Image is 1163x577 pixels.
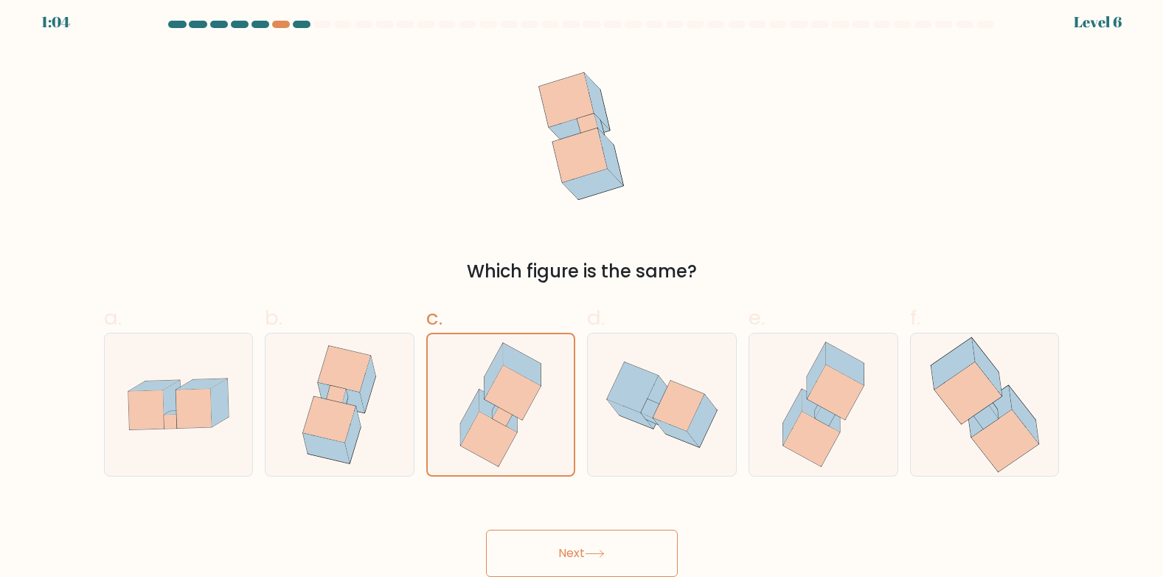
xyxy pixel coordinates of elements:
[113,258,1051,285] div: Which figure is the same?
[486,530,678,577] button: Next
[104,303,122,332] span: a.
[265,303,282,332] span: b.
[910,303,920,332] span: f.
[1074,11,1122,33] div: Level 6
[749,303,765,332] span: e.
[426,303,442,332] span: c.
[41,11,70,33] div: 1:04
[587,303,605,332] span: d.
